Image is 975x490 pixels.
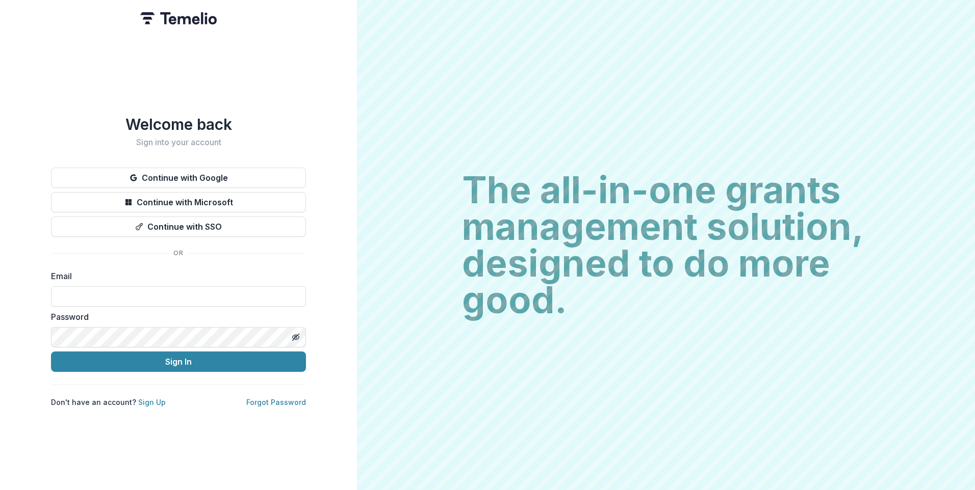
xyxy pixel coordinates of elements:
button: Toggle password visibility [288,329,304,345]
button: Continue with SSO [51,216,306,237]
p: Don't have an account? [51,397,166,407]
button: Sign In [51,351,306,372]
a: Sign Up [138,398,166,406]
button: Continue with Microsoft [51,192,306,212]
label: Email [51,270,300,282]
h2: Sign into your account [51,138,306,147]
h1: Welcome back [51,115,306,133]
a: Forgot Password [246,398,306,406]
label: Password [51,311,300,323]
img: Temelio [140,12,217,24]
button: Continue with Google [51,168,306,188]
